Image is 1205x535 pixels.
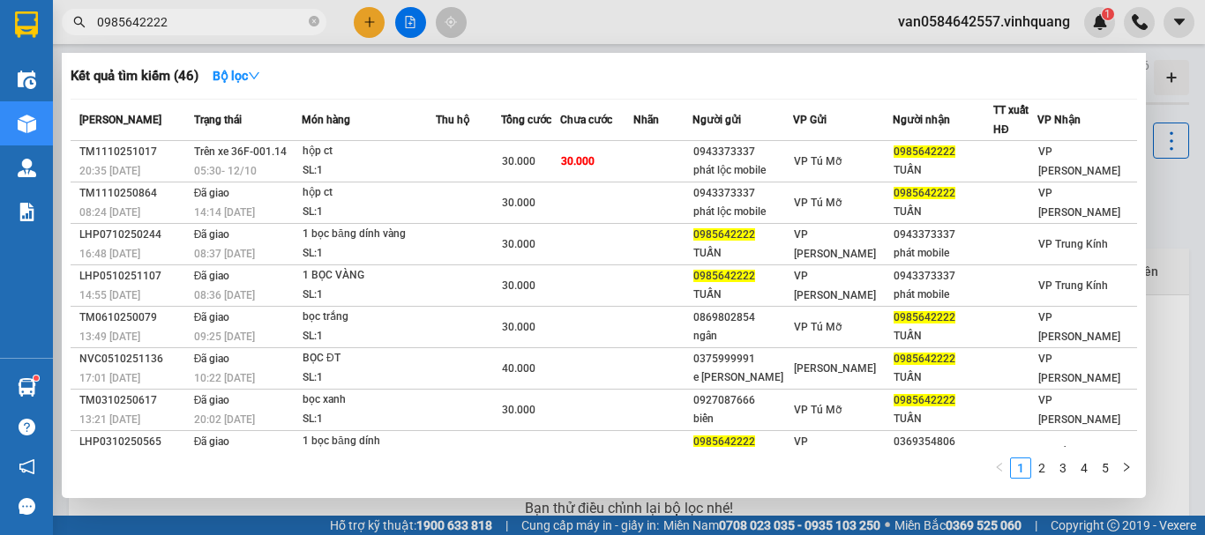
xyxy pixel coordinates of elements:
[18,159,36,177] img: warehouse-icon
[303,161,435,181] div: SL: 1
[502,238,535,250] span: 30.000
[194,270,230,282] span: Đã giao
[1038,145,1120,177] span: VP [PERSON_NAME]
[248,70,260,82] span: down
[1121,462,1132,472] span: right
[79,413,140,426] span: 13:21 [DATE]
[303,142,435,161] div: hộp ct
[15,11,38,38] img: logo-vxr
[1074,457,1095,479] li: 4
[79,143,189,161] div: TM1110251017
[693,270,755,282] span: 0985642222
[993,104,1029,136] span: TT xuất HĐ
[1038,353,1120,384] span: VP [PERSON_NAME]
[1038,279,1108,292] span: VP Trung Kính
[633,114,659,126] span: Nhãn
[1031,457,1052,479] li: 2
[894,226,992,244] div: 0943373337
[1032,458,1052,478] a: 2
[79,331,140,343] span: 13:49 [DATE]
[194,435,230,448] span: Đã giao
[194,331,255,343] span: 09:25 [DATE]
[794,321,842,333] span: VP Tú Mỡ
[1096,458,1115,478] a: 5
[1038,187,1120,219] span: VP [PERSON_NAME]
[501,114,551,126] span: Tổng cước
[194,353,230,365] span: Đã giao
[693,435,755,448] span: 0985642222
[303,266,435,286] div: 1 BỌC VÀNG
[693,244,792,263] div: TUẤN
[303,308,435,327] div: bọc trắng
[309,16,319,26] span: close-circle
[303,368,435,388] div: SL: 1
[693,391,792,410] div: 0927087666
[1095,457,1116,479] li: 5
[994,462,1005,472] span: left
[1038,394,1120,426] span: VP [PERSON_NAME]
[693,410,792,428] div: biển
[502,445,535,457] span: 30.000
[436,114,469,126] span: Thu hộ
[894,187,955,199] span: 0985642222
[303,183,435,203] div: hộp ct
[1116,457,1137,479] li: Next Page
[303,390,435,410] div: bọc xanh
[894,433,992,451] div: 0369354806
[19,498,35,515] span: message
[894,311,955,323] span: 0985642222
[194,311,230,323] span: Đã giao
[79,391,189,410] div: TM0310250617
[79,308,189,327] div: TM0610250079
[79,289,140,301] span: 14:55 [DATE]
[79,372,140,384] span: 17:01 [DATE]
[894,161,992,180] div: TUẤN
[692,114,741,126] span: Người gửi
[893,114,950,126] span: Người nhận
[198,62,274,90] button: Bộ lọcdown
[79,226,189,244] div: LHP0710250244
[1037,114,1081,126] span: VP Nhận
[693,143,792,161] div: 0943373337
[194,228,230,241] span: Đã giao
[303,225,435,244] div: 1 bọc băng dính vàng
[303,410,435,429] div: SL: 1
[194,394,230,406] span: Đã giao
[894,286,992,304] div: phát mobile
[693,161,792,180] div: phát lộc mobile
[693,368,792,387] div: e [PERSON_NAME]
[894,368,992,387] div: TUẤN
[79,114,161,126] span: [PERSON_NAME]
[18,203,36,221] img: solution-icon
[693,350,792,368] div: 0375999991
[19,458,35,475] span: notification
[79,267,189,286] div: LHP0510251107
[18,71,36,89] img: warehouse-icon
[1011,458,1030,478] a: 1
[1052,457,1074,479] li: 3
[194,114,242,126] span: Trạng thái
[194,289,255,301] span: 08:36 [DATE]
[73,16,86,28] span: search
[213,69,260,83] strong: Bộ lọc
[79,165,140,177] span: 20:35 [DATE]
[502,279,535,292] span: 30.000
[79,184,189,203] div: TM1110250864
[1038,445,1086,457] span: VP Tú Mỡ
[794,228,876,260] span: VP [PERSON_NAME]
[194,145,287,158] span: Trên xe 36F-001.14
[894,410,992,428] div: TUẤN
[303,349,435,368] div: BỌC ĐT
[502,404,535,416] span: 30.000
[794,404,842,416] span: VP Tú Mỡ
[302,114,350,126] span: Món hàng
[894,353,955,365] span: 0985642222
[79,248,140,260] span: 16:48 [DATE]
[303,432,435,451] div: 1 bọc băng dính
[894,244,992,263] div: phát mobile
[794,197,842,209] span: VP Tú Mỡ
[194,413,255,426] span: 20:02 [DATE]
[794,270,876,301] span: VP [PERSON_NAME]
[693,286,792,304] div: TUẤN
[693,228,755,241] span: 0985642222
